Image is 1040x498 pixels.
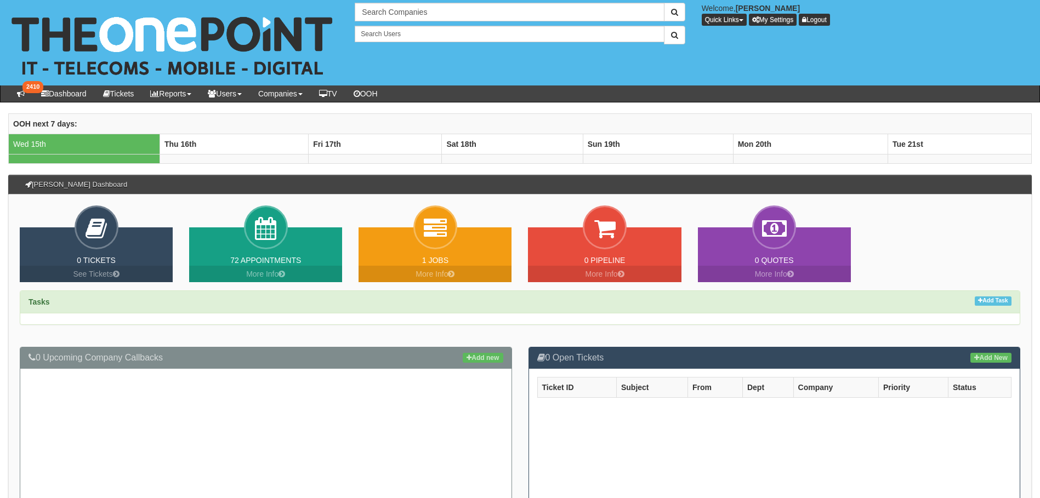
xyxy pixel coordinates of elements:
[20,266,173,282] a: See Tickets
[687,377,742,397] th: From
[528,266,681,282] a: More Info
[616,377,687,397] th: Subject
[537,377,616,397] th: Ticket ID
[799,14,830,26] a: Logout
[970,353,1011,363] a: Add New
[702,14,747,26] button: Quick Links
[22,81,43,93] span: 2410
[422,256,448,265] a: 1 Jobs
[948,377,1011,397] th: Status
[442,134,583,154] th: Sat 18th
[142,85,200,102] a: Reports
[694,3,1040,26] div: Welcome,
[359,266,512,282] a: More Info
[537,353,1012,363] h3: 0 Open Tickets
[733,134,888,154] th: Mon 20th
[345,85,386,102] a: OOH
[77,256,116,265] a: 0 Tickets
[742,377,793,397] th: Dept
[9,113,1032,134] th: OOH next 7 days:
[160,134,308,154] th: Thu 16th
[888,134,1032,154] th: Tue 21st
[463,353,503,363] a: Add new
[355,3,664,21] input: Search Companies
[230,256,301,265] a: 72 Appointments
[189,266,342,282] a: More Info
[583,134,733,154] th: Sun 19th
[355,26,664,42] input: Search Users
[95,85,143,102] a: Tickets
[749,14,797,26] a: My Settings
[200,85,250,102] a: Users
[736,4,800,13] b: [PERSON_NAME]
[975,296,1011,306] a: Add Task
[250,85,311,102] a: Companies
[584,256,626,265] a: 0 Pipeline
[311,85,345,102] a: TV
[29,297,50,306] strong: Tasks
[793,377,878,397] th: Company
[755,256,794,265] a: 0 Quotes
[20,175,133,194] h3: [PERSON_NAME] Dashboard
[33,85,95,102] a: Dashboard
[9,134,160,154] td: Wed 15th
[878,377,948,397] th: Priority
[698,266,851,282] a: More Info
[29,353,503,363] h3: 0 Upcoming Company Callbacks
[309,134,442,154] th: Fri 17th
